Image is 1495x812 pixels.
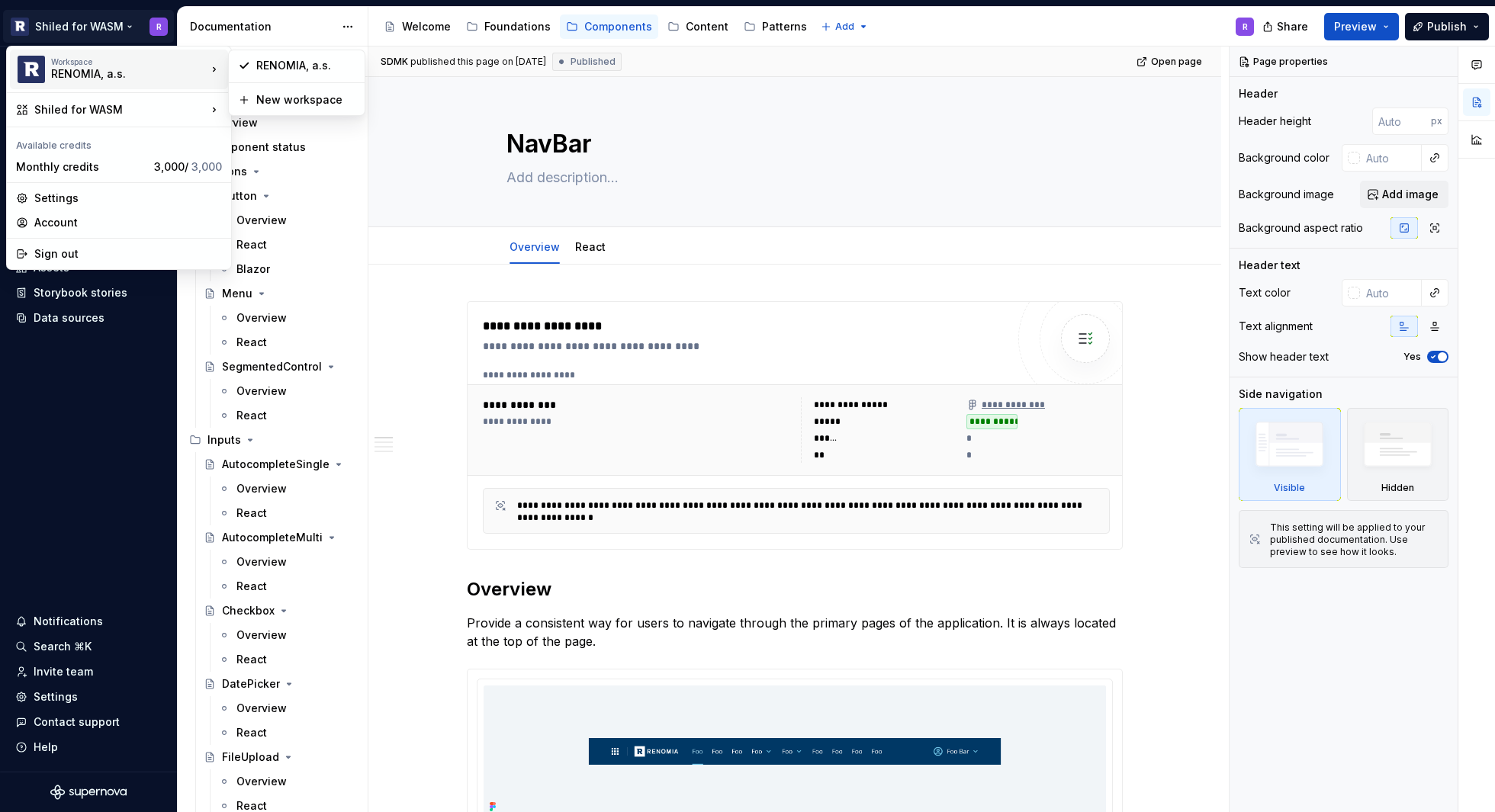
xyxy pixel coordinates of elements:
div: Workspace [51,57,207,66]
div: Settings [34,191,222,206]
div: Monthly credits [16,159,148,175]
span: 3,000 [191,160,222,173]
div: RENOMIA, a.s. [51,66,181,82]
div: RENOMIA, a.s. [256,58,355,73]
div: Shiled for WASM [34,102,207,117]
div: New workspace [256,92,355,108]
div: Available credits [10,130,228,155]
img: 5b96a3ba-bdbe-470d-a859-c795f8f9d209.png [18,56,45,83]
div: Account [34,215,222,230]
span: 3,000 / [154,160,222,173]
div: Sign out [34,246,222,262]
